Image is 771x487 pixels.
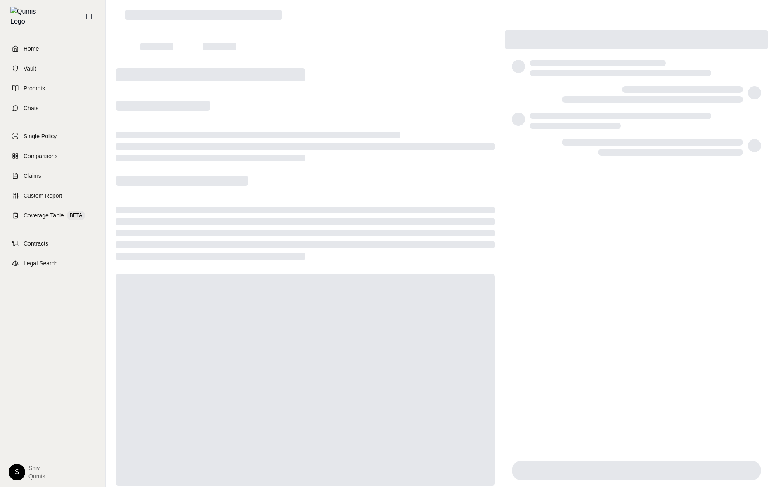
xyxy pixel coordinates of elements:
[24,64,36,73] span: Vault
[10,7,41,26] img: Qumis Logo
[24,84,45,92] span: Prompts
[5,167,100,185] a: Claims
[5,147,100,165] a: Comparisons
[24,104,39,112] span: Chats
[5,206,100,225] a: Coverage TableBETA
[5,254,100,272] a: Legal Search
[24,239,48,248] span: Contracts
[5,59,100,78] a: Vault
[5,187,100,205] a: Custom Report
[5,79,100,97] a: Prompts
[5,40,100,58] a: Home
[24,191,62,200] span: Custom Report
[9,464,25,480] div: S
[5,99,100,117] a: Chats
[24,152,57,160] span: Comparisons
[5,127,100,145] a: Single Policy
[24,132,57,140] span: Single Policy
[28,472,45,480] span: Qumis
[28,464,45,472] span: Shiv
[24,172,41,180] span: Claims
[24,259,58,267] span: Legal Search
[82,10,95,23] button: Collapse sidebar
[24,45,39,53] span: Home
[24,211,64,220] span: Coverage Table
[67,211,85,220] span: BETA
[5,234,100,253] a: Contracts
